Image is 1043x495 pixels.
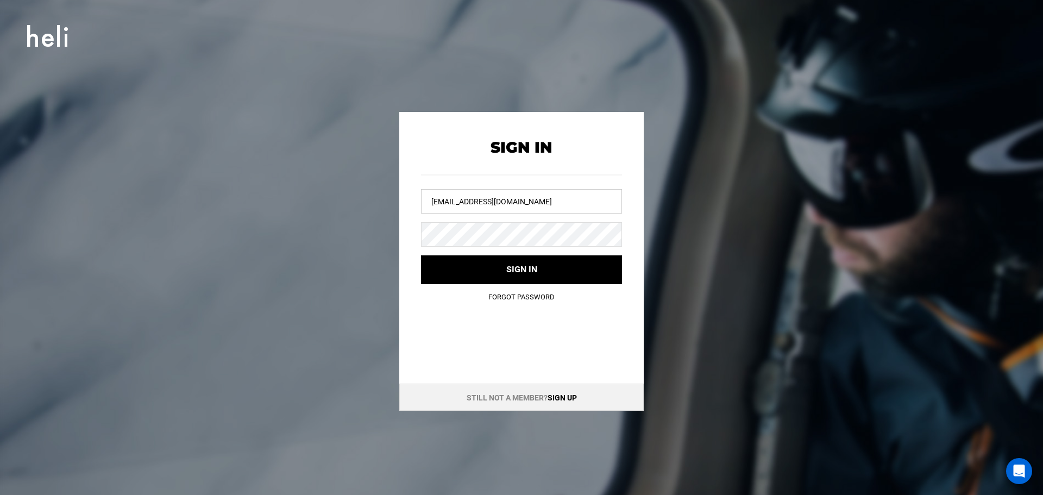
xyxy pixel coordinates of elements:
[548,393,577,402] a: Sign up
[1006,458,1032,484] div: Open Intercom Messenger
[421,139,622,156] h2: Sign In
[421,255,622,284] button: Sign in
[421,189,622,214] input: Username
[399,384,644,411] div: Still not a member?
[488,293,555,301] a: Forgot Password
